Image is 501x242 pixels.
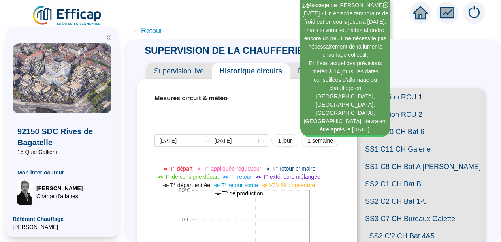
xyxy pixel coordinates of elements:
[222,190,263,197] span: T° de production
[230,174,252,180] span: T° retour
[271,134,298,147] button: 1 jour
[203,165,261,172] span: T° appliquée régulateur
[159,137,202,145] input: Date de début
[170,182,210,188] span: T° départ entrée
[269,182,315,188] span: V3V % d'ouverture
[301,59,389,134] div: En l'état actuel des prévisions météo à 14 jours, les dates conseillées d'allumage du chauffage e...
[146,63,212,79] span: Supervision live
[290,63,372,79] span: Régulation prédictive
[170,165,193,172] span: T° départ
[307,137,333,145] span: 1 semaine
[357,158,484,175] span: SS1 C8 CH Bat A [PERSON_NAME]
[263,174,320,180] span: T° extérieure mélangée
[463,2,485,24] img: alerts
[36,192,83,200] span: Chargé d'affaires
[137,45,312,56] span: SUPERVISION DE LA CHAUFFERIE
[17,148,107,156] span: 15 Quai Galliéni
[357,106,484,123] span: Production RCU 2
[357,88,484,106] span: Production RCU 1
[413,6,428,20] span: home
[302,3,309,9] i: 1 / 2
[357,141,484,158] span: SS1 C11 CH Galerie
[13,215,111,223] span: Référent Chauffage
[440,6,454,20] span: fund
[13,223,111,231] span: [PERSON_NAME]
[32,5,103,27] img: efficap energie logo
[272,165,315,172] span: T° retour primaire
[301,1,389,59] div: Message de [PERSON_NAME][DATE] - Un épisode temporaire de froid est en cours jusqu'à [DATE], mais...
[357,193,484,210] span: SS2 C2 CH Bat 1-5
[17,126,107,148] span: 92150 SDC Rives de Bagatelle
[106,35,111,40] span: double-left
[205,137,211,144] span: swap-right
[17,169,107,176] span: Mon interlocuteur
[301,134,339,147] button: 1 semaine
[357,175,484,193] span: SS2 C1 CH Bat B
[214,137,256,145] input: Date de fin
[221,182,258,188] span: T° retour sortie
[357,123,484,141] span: SS1 C10 CH Bat 6
[205,137,211,144] span: to
[357,210,484,227] span: SS3 C7 CH Bureaux Galette
[278,137,292,145] span: 1 jour
[36,184,83,192] span: [PERSON_NAME]
[383,2,388,8] span: close-circle
[154,94,339,103] div: Mesures circuit & météo
[17,180,33,205] img: Chargé d'affaires
[212,63,290,79] span: Historique circuits
[132,25,162,36] span: ← Retour
[165,174,219,180] span: T° de consigne départ
[179,216,191,223] tspan: 60°C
